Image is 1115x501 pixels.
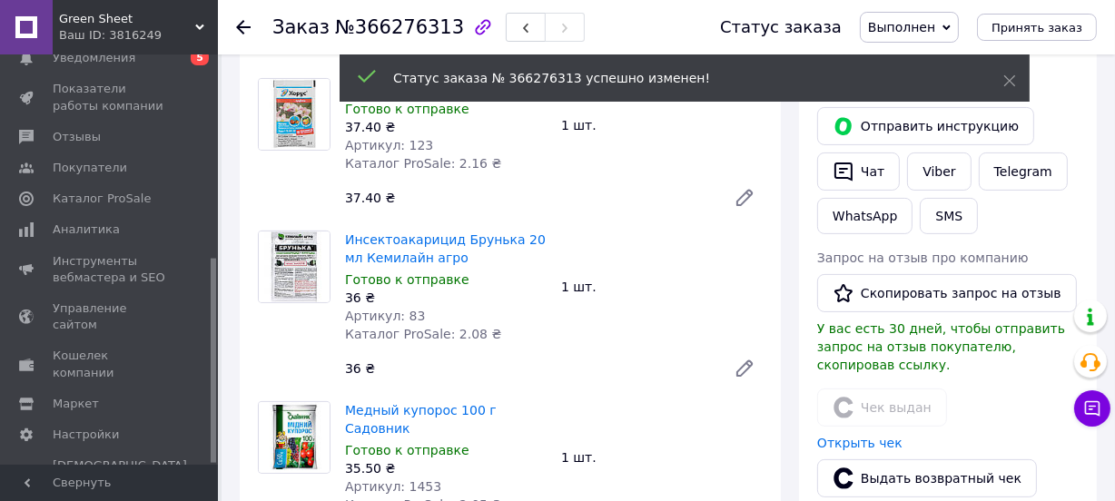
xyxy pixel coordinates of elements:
span: Отзывы [53,129,101,145]
span: Уведомления [53,50,135,66]
span: Готово к отправке [345,272,469,287]
a: Медный купорос 100 г Садовник [345,403,497,436]
div: 35.50 ₴ [345,459,547,477]
span: Принять заказ [992,21,1082,34]
div: Статус заказа [720,18,842,36]
span: №366276313 [335,16,464,38]
span: Кошелек компании [53,348,168,380]
span: Каталог ProSale [53,191,151,207]
button: Скопировать запрос на отзыв [817,274,1077,312]
div: 37.40 ₴ [338,185,719,211]
span: Настройки [53,427,119,443]
div: 1 шт. [554,113,770,138]
span: Green Sheet [59,11,195,27]
span: Заказ [272,16,330,38]
div: Статус заказа № 366276313 успешно изменен! [393,69,958,87]
button: Чат [817,152,900,191]
img: Медный купорос 100 г Садовник [259,402,330,473]
a: Инсектоакарицид Брунька 20 мл Кемилайн агро [345,232,546,265]
span: Маркет [53,396,99,412]
span: Аналитика [53,221,120,238]
button: Чат с покупателем [1074,390,1110,427]
button: Выдать возвратный чек [817,459,1037,497]
a: Редактировать [726,350,763,387]
span: Показатели работы компании [53,81,168,113]
div: Ваш ID: 3816249 [59,27,218,44]
div: Вернуться назад [236,18,251,36]
button: Отправить инструкцию [817,107,1034,145]
img: Фунгицид Хорус 3 г Syngenta [259,79,330,150]
img: Инсектоакарицид Брунька 20 мл Кемилайн агро [259,231,330,302]
button: SMS [920,198,978,234]
span: Артикул: 123 [345,138,433,152]
span: Выполнен [868,20,935,34]
a: Telegram [979,152,1068,191]
a: Viber [907,152,971,191]
span: Артикул: 83 [345,309,425,323]
div: 1 шт. [554,445,770,470]
span: Готово к отправке [345,443,469,457]
span: Инструменты вебмастера и SEO [53,253,168,286]
span: Артикул: 1453 [345,479,441,494]
div: 36 ₴ [338,356,719,381]
span: Каталог ProSale: 2.16 ₴ [345,156,501,171]
span: 5 [191,50,209,65]
span: Готово к отправке [345,102,469,116]
a: WhatsApp [817,198,913,234]
div: 1 шт. [554,274,770,300]
a: Открыть чек [817,436,903,450]
span: Каталог ProSale: 2.08 ₴ [345,327,501,341]
span: Управление сайтом [53,300,168,333]
div: 37.40 ₴ [345,118,547,136]
a: Редактировать [726,180,763,216]
span: Запрос на отзыв про компанию [817,250,1029,265]
span: У вас есть 30 дней, чтобы отправить запрос на отзыв покупателю, скопировав ссылку. [817,321,1065,372]
div: 36 ₴ [345,289,547,307]
span: Покупатели [53,160,127,176]
button: Принять заказ [977,14,1097,41]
